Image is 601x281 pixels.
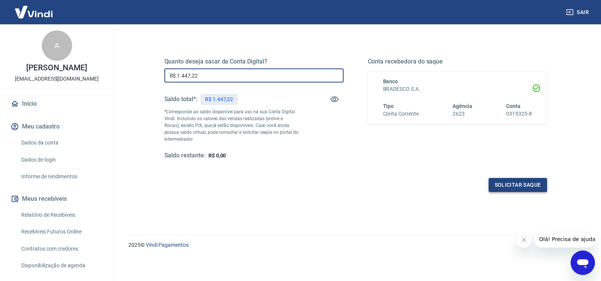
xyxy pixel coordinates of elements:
button: Solicitar saque [489,178,547,192]
span: Banco [383,78,398,84]
h6: Conta Corrente [383,110,419,118]
iframe: Fechar mensagem [516,232,532,248]
a: Recebíveis Futuros Online [18,224,104,240]
iframe: Botão para abrir a janela de mensagens [571,251,595,275]
p: [PERSON_NAME] [26,64,87,72]
span: R$ 0,00 [208,152,226,159]
a: Dados de login [18,152,104,168]
h5: Saldo restante: [164,152,205,160]
button: Sair [565,5,592,19]
img: Vindi [9,0,58,24]
h5: Quanto deseja sacar da Conta Digital? [164,58,344,65]
p: *Corresponde ao saldo disponível para uso na sua Conta Digital Vindi. Incluindo os valores das ve... [164,108,299,143]
button: Meu cadastro [9,118,104,135]
a: Dados da conta [18,135,104,151]
iframe: Mensagem da empresa [535,231,595,248]
h6: 0315325-8 [506,110,532,118]
h5: Saldo total*: [164,95,197,103]
p: 2025 © [128,241,583,249]
h6: BRADESCO S.A. [383,85,532,93]
a: Início [9,95,104,112]
span: Olá! Precisa de ajuda? [5,5,64,11]
a: Disponibilização de agenda [18,258,104,273]
span: Agência [453,103,472,109]
div: A [42,30,72,61]
span: Conta [506,103,521,109]
p: [EMAIL_ADDRESS][DOMAIN_NAME] [15,75,99,83]
a: Informe de rendimentos [18,169,104,184]
h6: 2623 [453,110,472,118]
h5: Conta recebedora do saque [368,58,547,65]
span: Tipo [383,103,394,109]
a: Vindi Pagamentos [146,242,189,248]
a: Contratos com credores [18,241,104,257]
p: R$ 1.447,22 [205,95,233,103]
a: Relatório de Recebíveis [18,207,104,223]
button: Meus recebíveis [9,191,104,207]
